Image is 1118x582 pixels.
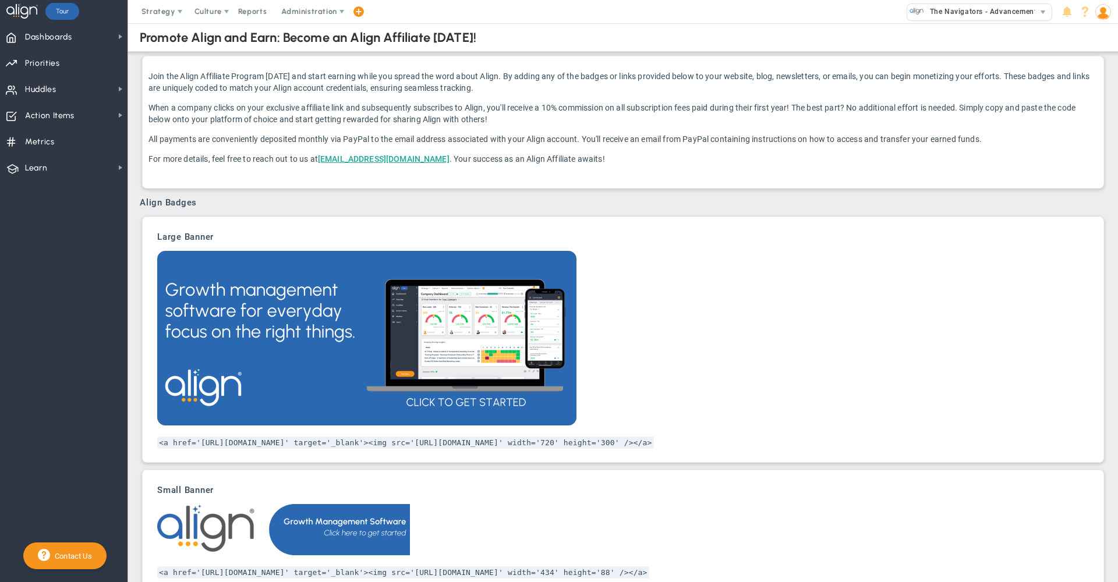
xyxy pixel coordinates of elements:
img: align-banner-720x300.png [157,251,576,425]
span: Strategy [141,7,175,16]
h3: Align Badges [140,197,1106,208]
img: 143238.Person.photo [1095,4,1111,20]
span: Dashboards [25,25,72,49]
img: 24277.Company.photo [910,4,924,19]
p: When a company clicks on your exclusive affiliate link and subsequently subscribes to Align, you'... [148,102,1098,125]
div: Promote Align and Earn: Become an Align Affiliate [DATE]! [140,30,476,45]
code: <a href='[URL][DOMAIN_NAME]' target='_blank'><img src='[URL][DOMAIN_NAME]' width='720' height='30... [157,436,654,449]
span: Culture [194,7,222,16]
img: align-banner-434x88.png [157,504,410,555]
h3: Large Banner [157,232,1089,242]
a: [EMAIL_ADDRESS][DOMAIN_NAME] [318,154,450,164]
span: select [1035,4,1052,20]
h3: Small Banner [157,485,1089,495]
span: Metrics [25,130,55,154]
span: Huddles [25,77,56,102]
code: <a href='[URL][DOMAIN_NAME]' target='_blank'><img src='[URL][DOMAIN_NAME]' width='434' height='88... [157,566,649,579]
span: Administration [281,7,337,16]
span: Priorities [25,51,60,76]
span: The Navigators - Advancement [924,4,1036,19]
p: Join the Align Affiliate Program [DATE] and start earning while you spread the word about Align. ... [148,70,1098,94]
span: Action Items [25,104,75,128]
span: Learn [25,156,47,180]
p: All payments are conveniently deposited monthly via PayPal to the email address associated with y... [148,133,1098,145]
p: For more details, feel free to reach out to us at . Your success as an Align Affiliate awaits! [148,153,1098,165]
span: Contact Us [50,552,92,560]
